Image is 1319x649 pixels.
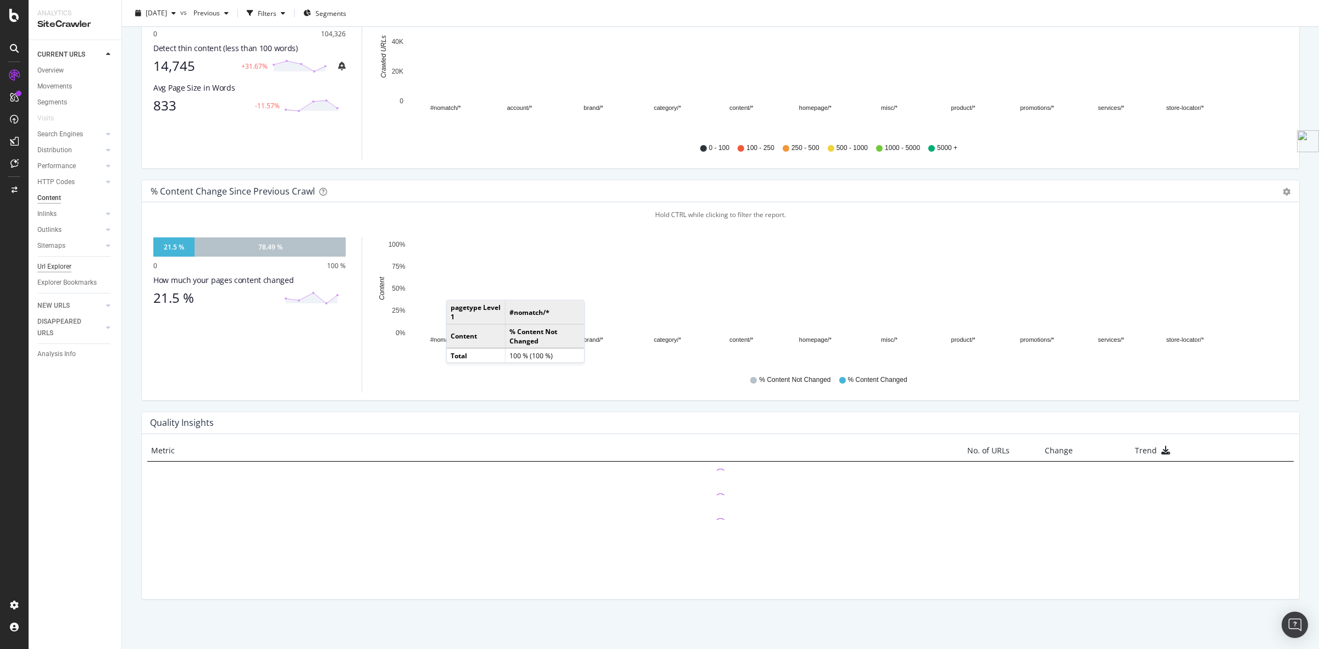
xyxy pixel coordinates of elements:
a: Inlinks [37,208,103,220]
h4: Quality Insights [150,415,214,430]
text: 20K [392,68,403,75]
text: account/* [507,105,533,112]
text: 0% [396,329,406,337]
div: 0 [153,261,157,270]
div: 833 [153,98,248,113]
text: content/* [729,105,753,112]
text: category/* [654,105,681,112]
div: bell-plus [338,62,346,70]
text: content/* [729,337,753,343]
div: 78.49 % [258,242,282,252]
div: Overview [37,65,64,76]
td: pagetype Level 1 [447,301,506,324]
div: Avg Page Size in Words [153,82,346,93]
div: Trend [1081,445,1224,456]
div: DISAPPEARED URLS [37,316,93,339]
span: % Content Not Changed [759,375,830,385]
svg: A chart. [375,5,1280,133]
div: Search Engines [37,129,83,140]
a: Outlinks [37,224,103,236]
td: % Content Not Changed [505,324,584,348]
span: 100 - 250 [746,143,774,153]
text: 100% [389,241,406,248]
div: Segments [37,97,67,108]
button: Filters [242,4,290,22]
div: Change [1018,445,1073,456]
div: Analytics [37,9,113,18]
text: misc/* [881,105,898,112]
text: Content [378,277,386,301]
div: 21.5 % [153,290,280,306]
text: 50% [392,285,405,292]
div: Performance [37,160,76,172]
text: promotions/* [1020,105,1054,112]
span: 5000 + [937,143,957,153]
text: brand/* [584,337,603,343]
div: How much your pages content changed [153,275,346,286]
text: 40K [392,38,403,46]
div: Explorer Bookmarks [37,277,97,289]
img: side-widget.svg [1297,130,1319,152]
a: HTTP Codes [37,176,103,188]
svg: A chart. [375,237,1280,365]
text: 75% [392,263,405,270]
div: HTTP Codes [37,176,75,188]
a: Search Engines [37,129,103,140]
td: #nomatch/* [505,301,584,324]
text: services/* [1098,337,1124,343]
div: SiteCrawler [37,18,113,31]
div: +31.67% [241,62,268,71]
span: 0 - 100 [709,143,729,153]
div: No. of URLs [919,445,1010,456]
div: Sitemaps [37,240,65,252]
a: Visits [37,113,65,124]
button: [DATE] [131,4,180,22]
div: Detect thin content (less than 100 words) [153,43,346,54]
td: Content [447,324,506,348]
text: store-locator/* [1166,105,1204,112]
text: store-locator/* [1166,337,1204,343]
text: homepage/* [799,105,832,112]
div: gear [1283,188,1290,196]
div: CURRENT URLS [37,49,85,60]
text: product/* [951,105,976,112]
a: Sitemaps [37,240,103,252]
div: 104,326 [321,29,346,38]
span: Segments [315,8,346,18]
text: product/* [951,337,976,343]
a: NEW URLS [37,300,103,312]
text: services/* [1098,105,1124,112]
span: 250 - 500 [791,143,819,153]
span: % Content Changed [848,375,907,385]
span: 1000 - 5000 [885,143,920,153]
span: 2025 Oct. 8th [146,8,167,18]
div: Url Explorer [37,261,71,273]
td: Total [447,348,506,362]
a: CURRENT URLS [37,49,103,60]
a: Performance [37,160,103,172]
text: homepage/* [799,337,832,343]
text: brand/* [584,105,603,112]
a: DISAPPEARED URLS [37,316,103,339]
text: misc/* [881,337,898,343]
a: Analysis Info [37,348,114,360]
a: Explorer Bookmarks [37,277,114,289]
div: 100 % [327,261,346,270]
a: Distribution [37,145,103,156]
text: 25% [392,307,405,315]
div: Filters [258,8,276,18]
span: 500 - 1000 [836,143,868,153]
div: % Content Change since Previous Crawl [151,186,315,197]
button: Previous [189,4,233,22]
div: Visits [37,113,54,124]
a: Content [37,192,114,204]
div: Content [37,192,61,204]
button: Segments [299,4,351,22]
div: Inlinks [37,208,57,220]
text: 0 [400,97,403,105]
td: 100 % (100 %) [505,348,584,362]
div: 0 [153,29,157,38]
div: -11.57% [255,101,280,110]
